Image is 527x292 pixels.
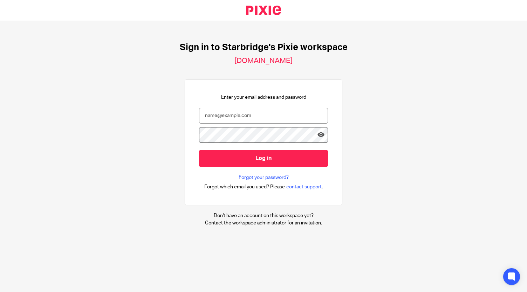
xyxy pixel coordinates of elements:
p: Don't have an account on this workspace yet? [205,212,322,219]
input: name@example.com [199,108,328,124]
span: contact support [286,183,322,190]
a: Forgot your password? [239,174,289,181]
input: Log in [199,150,328,167]
h1: Sign in to Starbridge's Pixie workspace [180,42,348,53]
p: Enter your email address and password [221,94,306,101]
p: Contact the workspace administrator for an invitation. [205,220,322,227]
span: Forgot which email you used? Please [204,183,285,190]
h2: [DOMAIN_NAME] [234,56,293,65]
div: . [204,183,323,191]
